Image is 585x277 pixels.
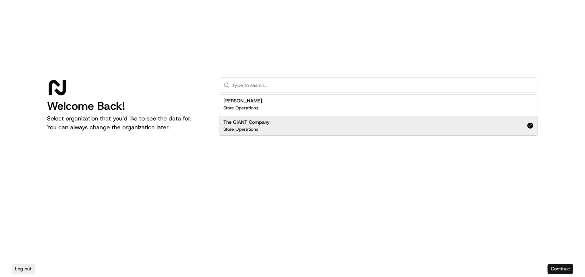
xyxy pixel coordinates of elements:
div: Suggestions [219,93,538,137]
p: Select organization that you’d like to see the data for. You can always change the organization l... [47,114,207,132]
button: Continue [548,264,573,274]
button: Log out [12,264,35,274]
h1: Welcome Back! [47,99,207,113]
p: Store Operations [223,126,258,132]
h2: [PERSON_NAME] [223,98,262,104]
p: Store Operations [223,105,258,111]
input: Type to search... [232,78,533,92]
h2: The GIANT Company [223,119,270,126]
